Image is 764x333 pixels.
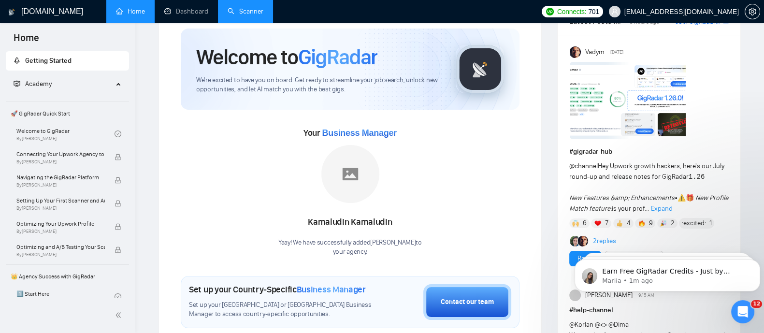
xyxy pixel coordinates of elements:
span: :excited: [681,218,706,229]
span: [DATE] [610,48,623,57]
a: searchScanner [228,7,263,15]
button: setting [745,4,760,19]
span: Hey Upwork growth hackers, here's our July round-up and release notes for GigRadar • is your prof... [569,162,728,213]
span: Academy [25,80,52,88]
span: GigRadar [298,44,377,70]
em: New Features &amp; Enhancements [569,194,675,202]
span: 🎁 [686,194,694,202]
a: 2replies [592,236,616,246]
span: Expand [651,204,673,213]
span: @channel [569,162,598,170]
h1: Welcome to [196,44,377,70]
em: New Profile Match feature: [569,194,728,213]
img: upwork-logo.png [546,8,554,15]
span: check-circle [115,130,121,137]
h1: # help-channel [569,305,729,316]
span: Connecting Your Upwork Agency to GigRadar [16,149,105,159]
span: Set up your [GEOGRAPHIC_DATA] or [GEOGRAPHIC_DATA] Business Manager to access country-specific op... [189,301,375,319]
a: dashboardDashboard [164,7,208,15]
span: double-left [115,310,125,320]
span: ⚠️ [678,194,686,202]
img: Alex B [570,236,581,246]
span: Optimizing Your Upwork Profile [16,219,105,229]
span: lock [115,154,121,160]
span: Navigating the GigRadar Platform [16,173,105,182]
img: 🙌 [572,220,579,227]
span: Business Manager [297,284,366,295]
img: 🔥 [638,220,645,227]
span: 701 [588,6,599,17]
iframe: Intercom notifications message [571,239,764,307]
span: 🚀 GigRadar Quick Start [7,104,128,123]
span: By [PERSON_NAME] [16,252,105,258]
img: 👍 [616,220,623,227]
img: logo [8,4,15,20]
span: lock [115,200,121,207]
iframe: Intercom live chat [731,300,754,323]
h1: Set up your Country-Specific [189,284,366,295]
span: lock [115,223,121,230]
a: homeHome [116,7,145,15]
span: By [PERSON_NAME] [16,229,105,234]
span: 9 [649,218,652,228]
span: 1 [709,218,711,228]
span: Academy [14,80,52,88]
span: Your [303,128,397,138]
li: Getting Started [6,51,129,71]
button: Reply [569,251,601,266]
span: By [PERSON_NAME] [16,159,105,165]
span: lock [115,246,121,253]
img: 🎉 [660,220,667,227]
span: Getting Started [25,57,72,65]
span: user [611,8,618,15]
span: 👑 Agency Success with GigRadar [7,267,128,286]
span: fund-projection-screen [14,80,20,87]
span: check-circle [115,293,121,300]
span: Connects: [557,6,586,17]
span: Optimizing and A/B Testing Your Scanner for Better Results [16,242,105,252]
span: 6 [583,218,587,228]
span: We're excited to have you on board. Get ready to streamline your job search, unlock new opportuni... [196,76,440,94]
span: 7 [605,218,608,228]
code: 1.26 [689,173,705,181]
span: 2 [671,218,675,228]
span: Vadym [585,47,604,58]
div: Kamaludin Kamaludin [278,214,422,231]
h1: # gigradar-hub [569,146,729,157]
span: 12 [751,300,762,308]
img: Vadym [570,46,581,58]
img: ❤️ [594,220,601,227]
span: 4 [627,218,631,228]
img: gigradar-logo.png [456,45,505,93]
img: placeholder.png [321,145,379,203]
a: Welcome to GigRadarBy[PERSON_NAME] [16,123,115,145]
p: your agency . [278,247,422,257]
div: Yaay! We have successfully added [PERSON_NAME] to [278,238,422,257]
span: Home [6,31,47,51]
span: By [PERSON_NAME] [16,205,105,211]
button: Contact our team [423,284,511,320]
span: lock [115,177,121,184]
span: By [PERSON_NAME] [16,182,105,188]
a: setting [745,8,760,15]
img: F09AC4U7ATU-image.png [570,62,686,139]
span: rocket [14,57,20,64]
span: Business Manager [322,128,396,138]
span: Setting Up Your First Scanner and Auto-Bidder [16,196,105,205]
div: Contact our team [441,297,494,307]
a: 1️⃣ Start Here [16,286,115,307]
